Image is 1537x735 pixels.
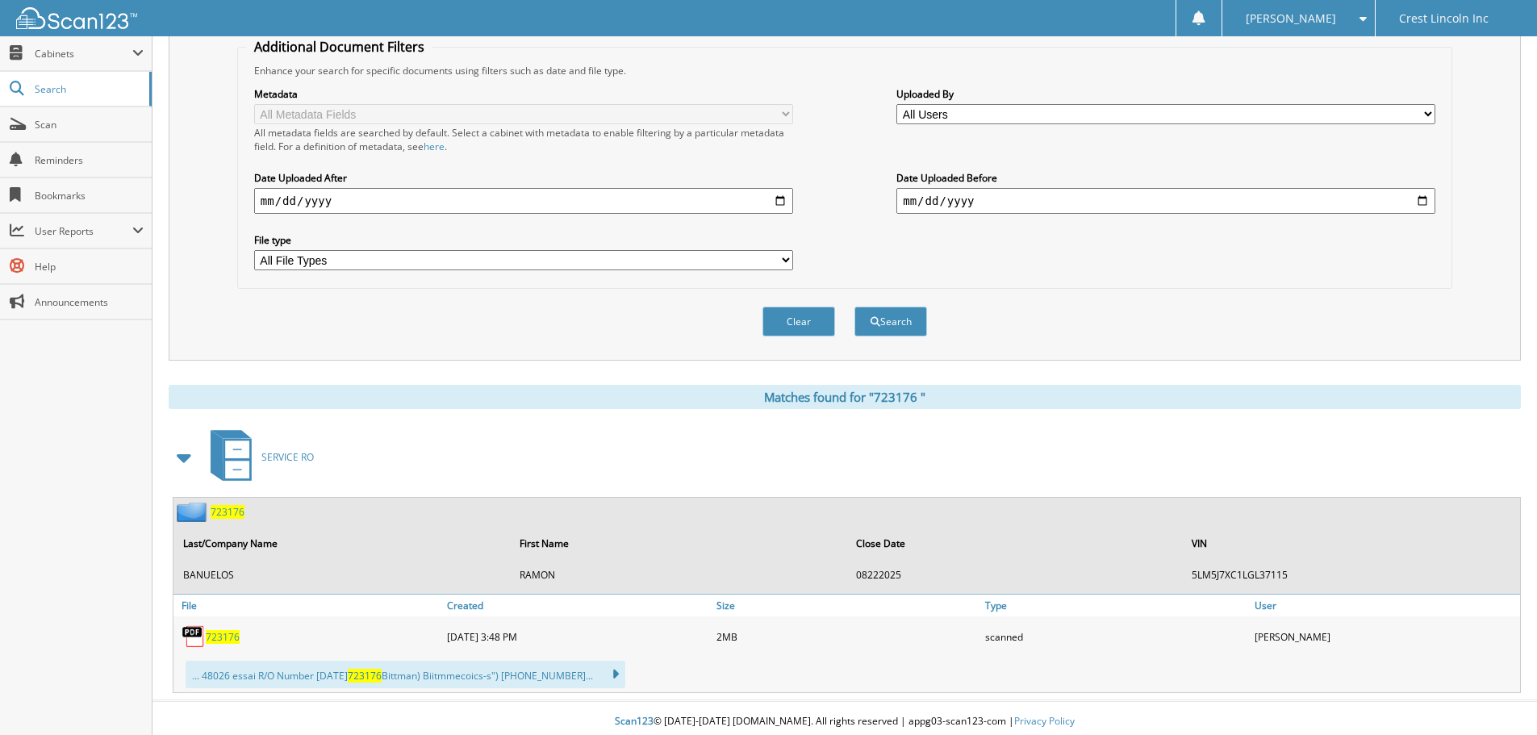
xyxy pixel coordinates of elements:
[848,562,1183,588] td: 0 8 2 2 2 0 2 5
[1251,595,1520,616] a: User
[254,188,793,214] input: start
[201,425,314,489] a: SERVICE RO
[254,233,793,247] label: File type
[1399,14,1489,23] span: Crest Lincoln Inc
[854,307,927,336] button: Search
[16,7,137,29] img: scan123-logo-white.svg
[981,595,1251,616] a: Type
[1014,714,1075,728] a: Privacy Policy
[206,630,240,644] a: 723176
[254,171,793,185] label: Date Uploaded After
[35,47,132,61] span: Cabinets
[173,595,443,616] a: File
[246,38,432,56] legend: Additional Document Filters
[1184,527,1518,560] th: VIN
[1246,14,1336,23] span: [PERSON_NAME]
[443,595,712,616] a: Created
[896,188,1435,214] input: end
[35,153,144,167] span: Reminders
[981,620,1251,653] div: scanned
[424,140,445,153] a: here
[35,260,144,274] span: Help
[762,307,835,336] button: Clear
[712,620,982,653] div: 2MB
[1251,620,1520,653] div: [PERSON_NAME]
[712,595,982,616] a: Size
[182,624,206,649] img: PDF.png
[512,562,846,588] td: R A M O N
[1184,562,1518,588] td: 5 L M 5 J 7 X C 1 L G L 3 7 1 1 5
[246,64,1443,77] div: Enhance your search for specific documents using filters such as date and file type.
[896,171,1435,185] label: Date Uploaded Before
[896,87,1435,101] label: Uploaded By
[211,505,244,519] span: 7 2 3 1 7 6
[177,502,211,522] img: folder2.png
[169,385,1521,409] div: Matches found for "723176 "
[186,661,625,688] div: ... 48026 essai R/O Number [DATE] Bittman) Biitmmecoics-s") [PHONE_NUMBER]...
[211,505,244,519] a: 723176
[254,87,793,101] label: Metadata
[175,562,510,588] td: B A N U E L O S
[443,620,712,653] div: [DATE] 3:48 PM
[348,669,382,683] span: 723176
[35,224,132,238] span: User Reports
[35,295,144,309] span: Announcements
[35,189,144,203] span: Bookmarks
[35,82,141,96] span: Search
[512,527,846,560] th: First Name
[848,527,1183,560] th: Close Date
[175,527,510,560] th: Last/Company Name
[615,714,654,728] span: Scan123
[206,630,240,644] span: 7 2 3 1 7 6
[254,126,793,153] div: All metadata fields are searched by default. Select a cabinet with metadata to enable filtering b...
[261,450,314,464] span: S E R V I C E R O
[1456,658,1537,735] iframe: Chat Widget
[35,118,144,132] span: Scan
